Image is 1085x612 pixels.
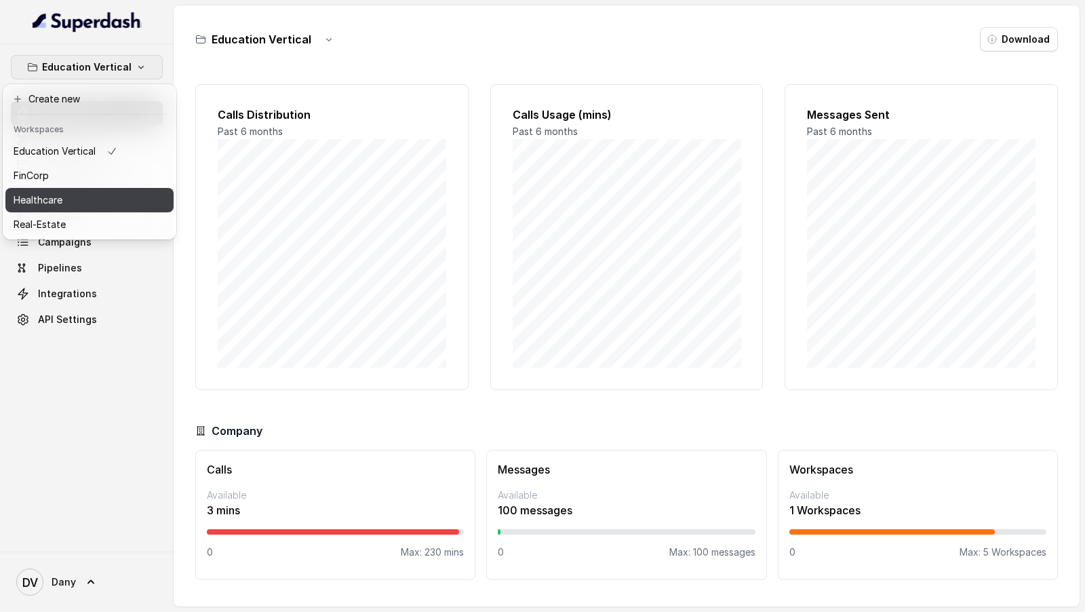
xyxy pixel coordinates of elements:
[5,117,174,139] header: Workspaces
[42,59,132,75] p: Education Vertical
[11,55,163,79] button: Education Vertical
[3,84,176,240] div: Education Vertical
[14,216,66,233] p: Real-Estate
[5,87,174,111] button: Create new
[14,168,49,184] p: FinCorp
[14,143,96,159] p: Education Vertical
[14,192,62,208] p: Healthcare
